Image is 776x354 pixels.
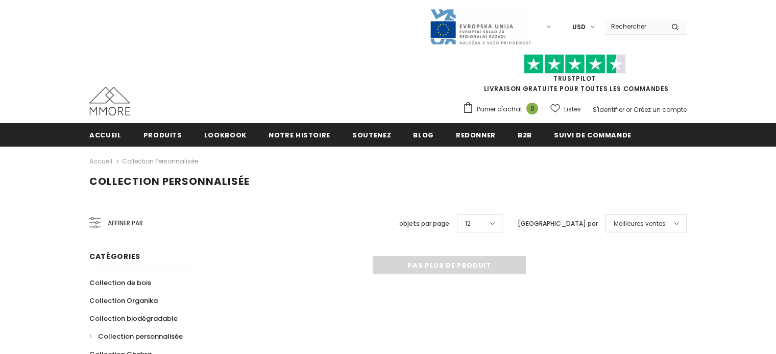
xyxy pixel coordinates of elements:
[89,310,178,327] a: Collection biodégradable
[605,19,664,34] input: Search Site
[550,100,581,118] a: Listes
[429,8,531,45] img: Javni Razpis
[89,314,178,323] span: Collection biodégradable
[413,123,434,146] a: Blog
[524,54,626,74] img: Faites confiance aux étoiles pilotes
[456,130,496,140] span: Redonner
[89,278,151,288] span: Collection de bois
[89,296,158,305] span: Collection Organika
[108,218,143,229] span: Affiner par
[352,123,391,146] a: soutenez
[554,130,632,140] span: Suivi de commande
[143,130,182,140] span: Produits
[89,87,130,115] img: Cas MMORE
[518,219,598,229] label: [GEOGRAPHIC_DATA] par
[204,130,247,140] span: Lookbook
[399,219,449,229] label: objets par page
[89,292,158,310] a: Collection Organika
[269,130,330,140] span: Notre histoire
[614,219,666,229] span: Meilleures ventes
[463,102,543,117] a: Panier d'achat 0
[89,174,250,188] span: Collection personnalisée
[89,123,122,146] a: Accueil
[269,123,330,146] a: Notre histoire
[465,219,471,229] span: 12
[352,130,391,140] span: soutenez
[89,130,122,140] span: Accueil
[526,103,538,114] span: 0
[143,123,182,146] a: Produits
[204,123,247,146] a: Lookbook
[429,22,531,31] a: Javni Razpis
[122,157,198,166] a: Collection personnalisée
[518,123,532,146] a: B2B
[553,74,596,83] a: TrustPilot
[89,274,151,292] a: Collection de bois
[463,59,687,93] span: LIVRAISON GRATUITE POUR TOUTES LES COMMANDES
[89,327,183,345] a: Collection personnalisée
[593,105,624,114] a: S'identifier
[564,104,581,114] span: Listes
[98,332,183,341] span: Collection personnalisée
[572,22,586,32] span: USD
[89,155,112,168] a: Accueil
[456,123,496,146] a: Redonner
[89,251,140,262] span: Catégories
[413,130,434,140] span: Blog
[554,123,632,146] a: Suivi de commande
[626,105,632,114] span: or
[518,130,532,140] span: B2B
[634,105,687,114] a: Créez un compte
[477,104,522,114] span: Panier d'achat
